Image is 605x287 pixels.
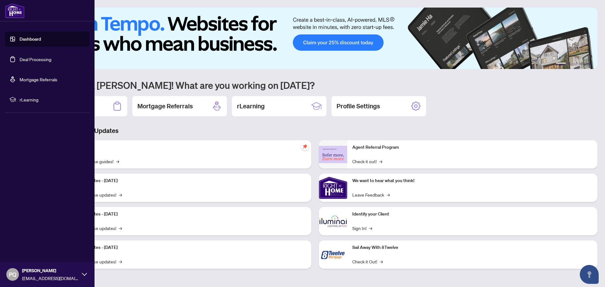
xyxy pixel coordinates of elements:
button: 2 [568,63,571,65]
button: Open asap [580,265,599,284]
button: 6 [589,63,591,65]
span: → [369,225,372,232]
span: → [119,225,122,232]
a: Dashboard [20,36,41,42]
button: 3 [573,63,576,65]
a: Leave Feedback→ [352,191,390,198]
button: 4 [579,63,581,65]
h3: Brokerage & Industry Updates [33,126,597,135]
p: Platform Updates - [DATE] [66,177,306,184]
img: Sail Away With 8Twelve [319,240,347,269]
p: Agent Referral Program [352,144,592,151]
span: pushpin [301,143,309,150]
a: Check it out!→ [352,158,382,165]
img: Slide 0 [33,8,597,69]
button: 5 [584,63,586,65]
img: Identify your Client [319,207,347,235]
img: logo [5,3,25,18]
h2: rLearning [237,102,265,111]
a: Check it Out!→ [352,258,383,265]
span: [PERSON_NAME] [22,267,79,274]
span: rLearning [20,96,85,103]
span: → [119,191,122,198]
span: → [387,191,390,198]
p: Identify your Client [352,211,592,218]
h2: Mortgage Referrals [137,102,193,111]
span: PQ [9,270,16,279]
span: [EMAIL_ADDRESS][DOMAIN_NAME] [22,275,79,282]
p: Sail Away With 8Twelve [352,244,592,251]
span: → [119,258,122,265]
a: Mortgage Referrals [20,77,57,82]
a: Sign In!→ [352,225,372,232]
h2: Profile Settings [337,102,380,111]
img: We want to hear what you think! [319,174,347,202]
a: Deal Processing [20,56,51,62]
p: Self-Help [66,144,306,151]
p: Platform Updates - [DATE] [66,244,306,251]
img: Agent Referral Program [319,146,347,163]
span: → [379,158,382,165]
p: Platform Updates - [DATE] [66,211,306,218]
h1: Welcome back [PERSON_NAME]! What are you working on [DATE]? [33,79,597,91]
p: We want to hear what you think! [352,177,592,184]
span: → [380,258,383,265]
span: → [116,158,119,165]
button: 1 [556,63,566,65]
